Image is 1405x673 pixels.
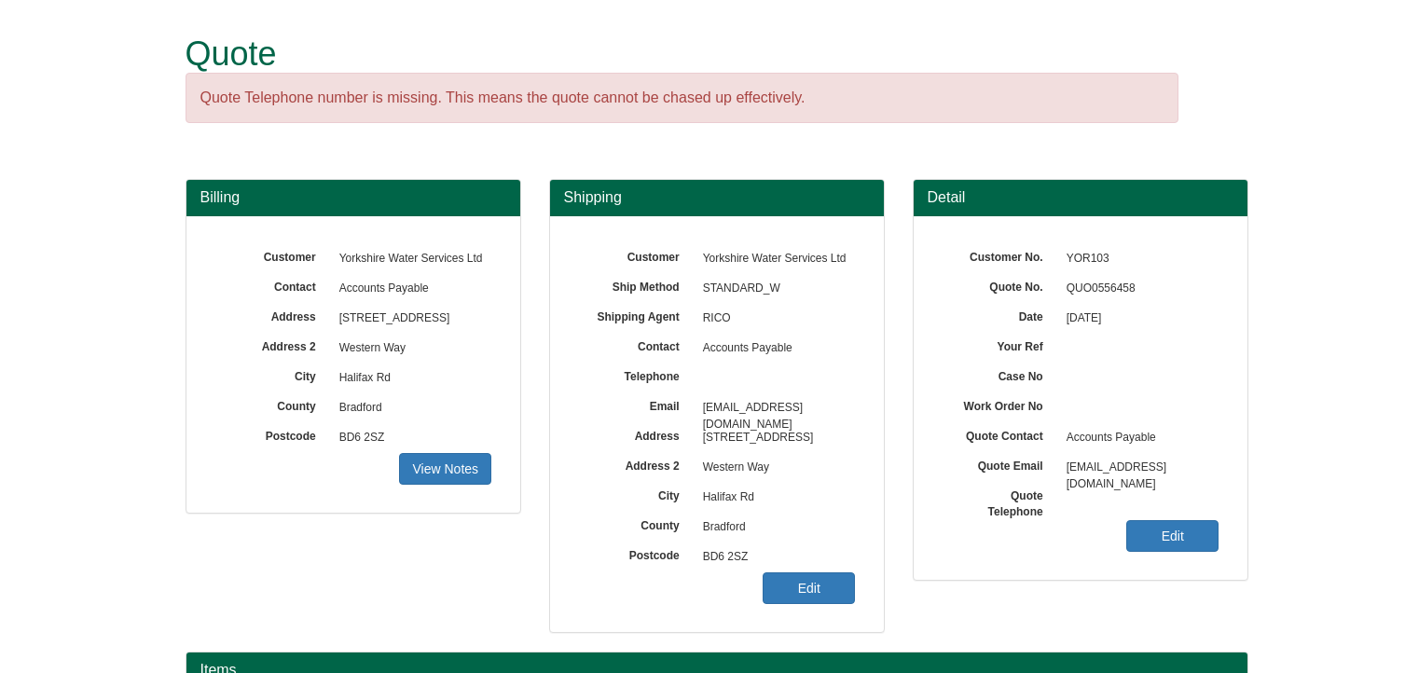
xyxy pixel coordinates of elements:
[578,244,694,266] label: Customer
[330,244,492,274] span: Yorkshire Water Services Ltd
[694,483,856,513] span: Halifax Rd
[942,364,1057,385] label: Case No
[1126,520,1219,552] a: Edit
[694,334,856,364] span: Accounts Payable
[330,393,492,423] span: Bradford
[942,274,1057,295] label: Quote No.
[928,189,1233,206] h3: Detail
[578,453,694,474] label: Address 2
[186,35,1178,73] h1: Quote
[330,364,492,393] span: Halifax Rd
[763,572,855,604] a: Edit
[330,274,492,304] span: Accounts Payable
[694,304,856,334] span: RICO
[694,453,856,483] span: Western Way
[214,423,330,445] label: Postcode
[214,274,330,295] label: Contact
[942,244,1057,266] label: Customer No.
[1057,423,1219,453] span: Accounts Payable
[578,393,694,415] label: Email
[694,274,856,304] span: STANDARD_W
[942,393,1057,415] label: Work Order No
[330,334,492,364] span: Western Way
[942,423,1057,445] label: Quote Contact
[578,543,694,564] label: Postcode
[694,513,856,543] span: Bradford
[1057,453,1219,483] span: [EMAIL_ADDRESS][DOMAIN_NAME]
[942,334,1057,355] label: Your Ref
[578,423,694,445] label: Address
[578,334,694,355] label: Contact
[1057,244,1219,274] span: YOR103
[694,393,856,423] span: [EMAIL_ADDRESS][DOMAIN_NAME]
[1057,274,1219,304] span: QUO0556458
[942,483,1057,520] label: Quote Telephone
[214,364,330,385] label: City
[214,244,330,266] label: Customer
[942,304,1057,325] label: Date
[186,73,1178,124] div: Quote Telephone number is missing. This means the quote cannot be chased up effectively.
[578,483,694,504] label: City
[399,453,491,485] a: View Notes
[330,423,492,453] span: BD6 2SZ
[214,334,330,355] label: Address 2
[214,304,330,325] label: Address
[1057,304,1219,334] span: [DATE]
[214,393,330,415] label: County
[564,189,870,206] h3: Shipping
[578,513,694,534] label: County
[694,543,856,572] span: BD6 2SZ
[330,304,492,334] span: [STREET_ADDRESS]
[200,189,506,206] h3: Billing
[942,453,1057,474] label: Quote Email
[578,304,694,325] label: Shipping Agent
[694,423,856,453] span: [STREET_ADDRESS]
[578,364,694,385] label: Telephone
[578,274,694,295] label: Ship Method
[694,244,856,274] span: Yorkshire Water Services Ltd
